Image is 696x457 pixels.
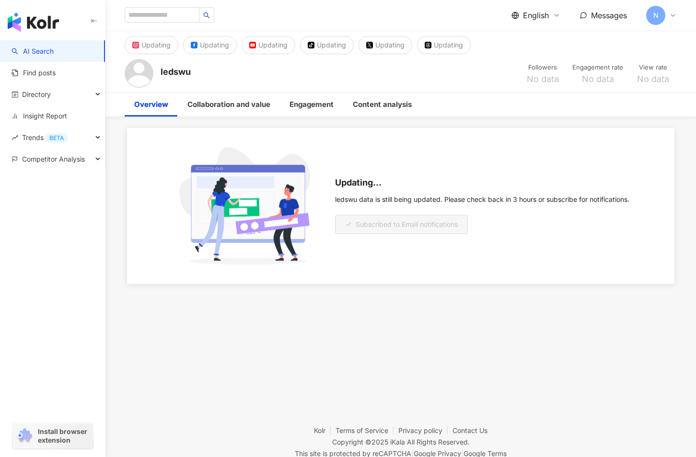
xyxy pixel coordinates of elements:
span: No data [582,74,614,84]
span: Competitor Analysis [22,148,85,170]
div: Engagement [290,99,334,110]
img: subscribe cta [173,147,324,265]
span: Install browser extension [38,427,90,445]
button: Updating [242,36,295,54]
div: View rate [635,63,671,72]
div: Content analysis [353,99,412,110]
div: ledswu [161,66,191,78]
div: BETA [46,133,68,143]
button: Updating [417,36,471,54]
a: Insight Report [12,111,67,121]
button: Updating [125,36,178,54]
div: Updating [375,38,405,52]
a: Contact Us [452,426,487,434]
span: No data [637,74,669,84]
a: searchAI Search [12,47,54,56]
span: No data [527,74,559,84]
img: chrome extension [15,428,34,444]
button: Updating [300,36,354,54]
button: Subscribed to Email notifications [335,215,468,234]
a: Terms of Service [336,426,398,434]
span: Directory [22,83,51,105]
img: KOL Avatar [125,59,153,88]
span: English [523,10,549,21]
div: Updating... [335,178,629,188]
div: Updating [434,38,463,52]
div: ledswu data is still being updated. Please check back in 3 hours or subscribe for notifications. [335,196,629,203]
div: Engagement rate [572,63,623,72]
button: Updating [359,36,412,54]
span: rise [12,134,18,141]
span: search [203,12,210,19]
span: Messages [591,11,627,20]
div: Updating [141,38,171,52]
a: Find posts [12,68,56,78]
a: iKala [390,438,405,446]
div: Collaboration and value [187,99,270,110]
div: Overview [134,99,168,110]
div: Updating [258,38,288,52]
div: Updating [317,38,346,52]
button: Updating [183,36,237,54]
a: Kolr [314,426,336,434]
div: Copyright © 2025 All Rights Reserved. [332,438,470,446]
span: N [653,10,659,21]
img: logo [8,12,59,32]
div: Updating [200,38,229,52]
span: Trends [22,127,68,148]
a: chrome extensionInstall browser extension [12,423,93,449]
div: Followers [524,63,561,72]
a: Privacy policy [398,426,452,434]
